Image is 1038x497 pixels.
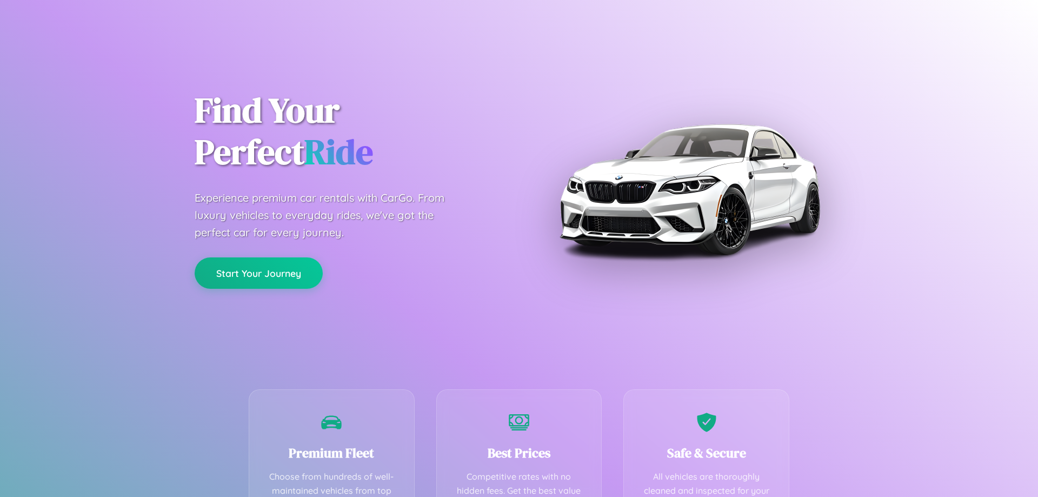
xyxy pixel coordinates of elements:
[304,128,373,175] span: Ride
[195,257,323,289] button: Start Your Journey
[265,444,398,462] h3: Premium Fleet
[453,444,585,462] h3: Best Prices
[195,189,465,241] p: Experience premium car rentals with CarGo. From luxury vehicles to everyday rides, we've got the ...
[195,90,503,173] h1: Find Your Perfect
[640,444,773,462] h3: Safe & Secure
[554,54,824,324] img: Premium BMW car rental vehicle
